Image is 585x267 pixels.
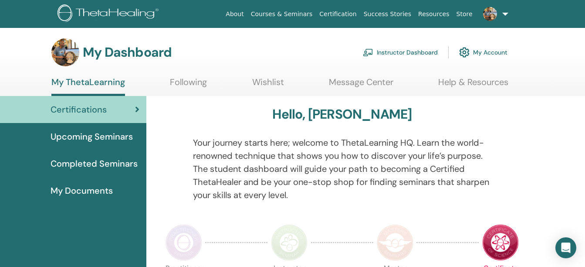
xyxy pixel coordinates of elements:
a: Store [453,6,476,22]
a: Instructor Dashboard [363,43,438,62]
img: cog.svg [459,45,470,60]
img: Certificate of Science [482,224,519,261]
a: Following [170,77,207,94]
a: Courses & Seminars [247,6,316,22]
img: logo.png [57,4,162,24]
a: My ThetaLearning [51,77,125,96]
a: Help & Resources [438,77,508,94]
p: Your journey starts here; welcome to ThetaLearning HQ. Learn the world-renowned technique that sh... [193,136,491,202]
img: Instructor [271,224,308,261]
img: default.jpg [483,7,497,21]
a: My Account [459,43,507,62]
img: Master [377,224,413,261]
span: Completed Seminars [51,157,138,170]
a: Wishlist [252,77,284,94]
a: About [222,6,247,22]
div: Open Intercom Messenger [555,237,576,258]
img: chalkboard-teacher.svg [363,48,373,56]
a: Message Center [329,77,393,94]
h3: Hello, [PERSON_NAME] [272,106,412,122]
img: Practitioner [166,224,202,261]
a: Success Stories [360,6,415,22]
img: default.jpg [51,38,79,66]
h3: My Dashboard [83,44,172,60]
a: Certification [316,6,360,22]
span: Certifications [51,103,107,116]
a: Resources [415,6,453,22]
span: Upcoming Seminars [51,130,133,143]
span: My Documents [51,184,113,197]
